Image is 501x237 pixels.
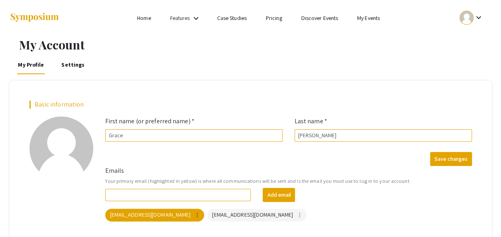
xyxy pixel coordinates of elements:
a: Case Studies [217,14,247,22]
app-email-chip: Your primary email [104,207,206,223]
a: My Profile [17,55,45,74]
iframe: Chat [6,201,34,231]
mat-chip-list: Your emails [105,207,472,223]
img: Symposium by ForagerOne [10,12,59,23]
mat-icon: more_vert [296,211,303,219]
a: My Events [357,14,380,22]
button: Save changes [430,152,472,166]
button: Add email [263,188,295,202]
a: Home [137,14,151,22]
a: Discover Events [301,14,338,22]
mat-chip: [EMAIL_ADDRESS][DOMAIN_NAME] [105,209,204,221]
label: Emails [105,166,124,176]
a: Features [170,14,190,22]
mat-icon: more_vert [194,211,201,219]
mat-icon: Expand account dropdown [473,13,483,22]
a: Settings [60,55,86,74]
small: Your primary email (highlighted in yellow) is where all communications will be sent and is the em... [105,177,472,185]
label: First name (or preferred name) * [105,117,195,126]
h2: Basic information [29,101,472,108]
a: Pricing [266,14,282,22]
button: Expand account dropdown [451,9,491,27]
h1: My Account [19,38,492,52]
mat-icon: Expand Features list [191,14,201,23]
label: Last name * [295,117,327,126]
mat-chip: [EMAIL_ADDRESS][DOMAIN_NAME] [207,209,306,221]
